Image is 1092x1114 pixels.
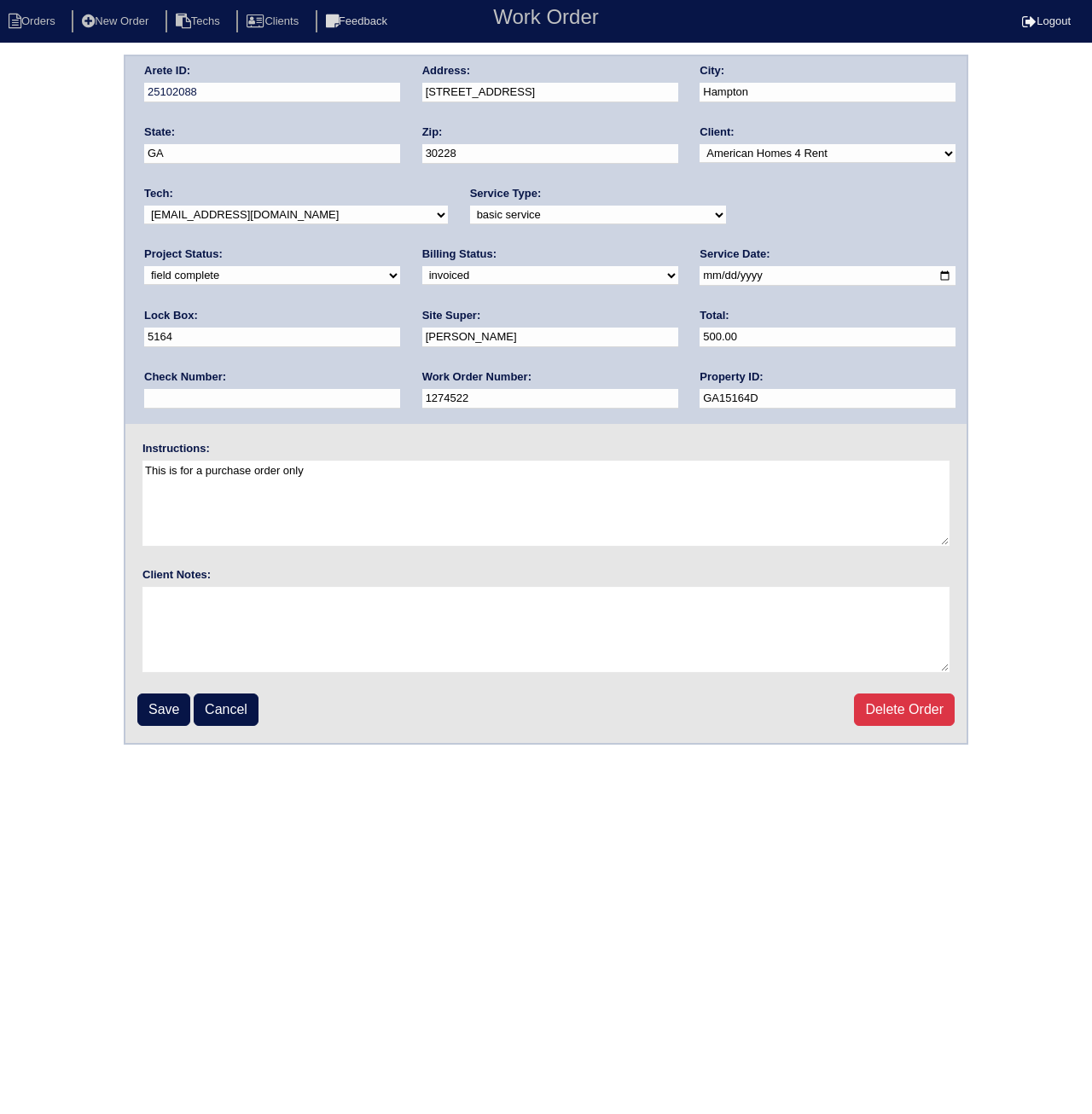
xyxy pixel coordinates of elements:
[422,247,497,262] label: Billing Status:
[144,125,175,140] label: State:
[72,10,162,33] li: New Order
[422,125,443,140] label: Zip:
[142,567,211,583] label: Client Notes:
[422,369,531,385] label: Work Order Number:
[144,308,198,323] label: Lock Box:
[700,308,729,323] label: Total:
[144,186,173,201] label: Tech:
[422,83,678,102] input: Enter a location
[137,693,190,726] input: Save
[700,247,770,262] label: Service Date:
[144,369,226,385] label: Check Number:
[72,15,162,27] a: New Order
[194,693,258,726] a: Cancel
[470,186,542,201] label: Service Type:
[700,125,734,140] label: Client:
[142,461,950,546] textarea: This is for a purchase order only
[700,63,724,78] label: City:
[422,308,481,323] label: Site Super:
[316,10,401,33] li: Feedback
[144,247,223,262] label: Project Status:
[144,63,190,78] label: Arete ID:
[166,10,234,33] li: Techs
[700,369,763,385] label: Property ID:
[236,10,312,33] li: Clients
[422,63,470,78] label: Address:
[166,15,234,27] a: Techs
[236,15,312,27] a: Clients
[1022,15,1071,27] a: Logout
[142,441,210,456] label: Instructions:
[854,693,955,726] a: Delete Order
